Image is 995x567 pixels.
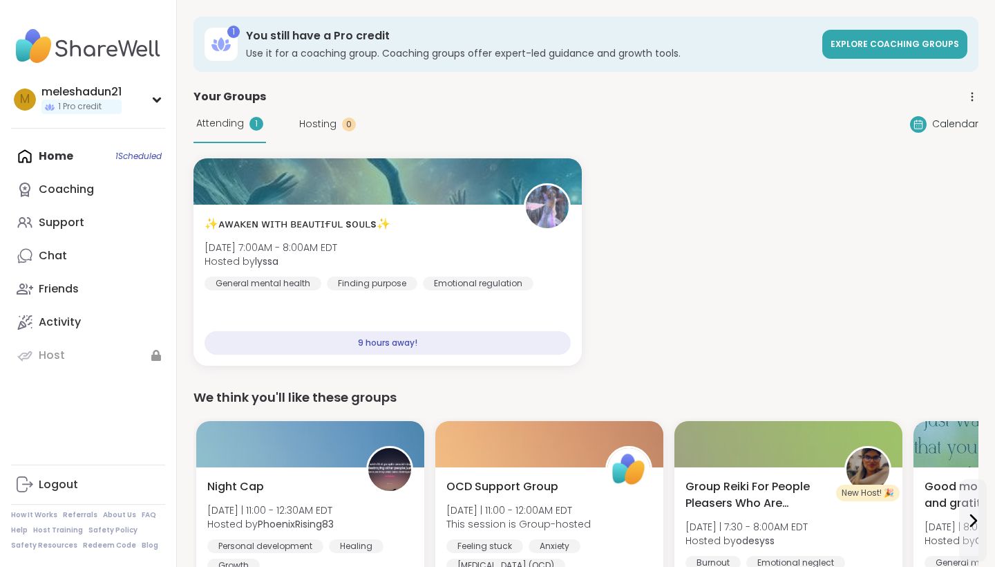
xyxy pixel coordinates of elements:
div: New Host! 🎉 [836,485,900,501]
span: Group Reiki For People Pleasers Who Are Exhausted [685,478,829,512]
div: Friends [39,281,79,297]
div: Healing [329,539,383,553]
span: [DATE] | 11:00 - 12:00AM EDT [446,503,591,517]
a: Help [11,526,28,535]
a: About Us [103,510,136,520]
span: [DATE] | 11:00 - 12:30AM EDT [207,503,334,517]
span: 1 Pro credit [58,101,102,113]
div: Logout [39,477,78,492]
div: Activity [39,315,81,330]
b: lyssa [255,254,278,268]
span: [DATE] 7:00AM - 8:00AM EDT [205,241,337,254]
a: Coaching [11,173,165,206]
span: Calendar [932,117,978,131]
span: Your Groups [193,89,266,105]
a: Safety Policy [88,526,138,535]
div: Finding purpose [327,277,417,290]
div: Chat [39,248,67,263]
img: PhoenixRising83 [368,448,411,491]
div: 0 [342,118,356,131]
span: OCD Support Group [446,478,558,495]
img: odesyss [846,448,889,491]
a: Blog [142,541,158,550]
div: General mental health [205,277,321,290]
h3: Use it for a coaching group. Coaching groups offer expert-led guidance and growth tools. [246,46,814,60]
a: Activity [11,306,165,339]
div: 1 [227,26,240,38]
span: m [20,91,30,109]
b: odesyss [736,534,775,548]
div: Anxiety [529,539,580,553]
a: How It Works [11,510,57,520]
div: We think you'll like these groups [193,388,978,407]
div: Personal development [207,539,323,553]
img: ShareWell [607,448,650,491]
span: Hosted by [207,517,334,531]
span: ✨ᴀᴡᴀᴋᴇɴ ᴡɪᴛʜ ʙᴇᴀᴜᴛɪғᴜʟ sᴏᴜʟs✨ [205,216,390,232]
a: Safety Resources [11,541,77,550]
span: Hosted by [685,534,808,548]
div: Host [39,348,65,363]
a: Referrals [63,510,97,520]
a: Support [11,206,165,239]
div: meleshadun21 [41,84,122,100]
a: Logout [11,468,165,501]
img: lyssa [526,185,569,228]
div: 1 [249,117,263,131]
a: Friends [11,272,165,306]
span: Hosted by [205,254,337,268]
span: [DATE] | 7:30 - 8:00AM EDT [685,520,808,534]
a: FAQ [142,510,156,520]
span: Night Cap [207,478,264,495]
a: Host [11,339,165,372]
a: Redeem Code [83,541,136,550]
span: Attending [196,116,244,131]
a: Chat [11,239,165,272]
span: Hosting [299,117,337,131]
div: Feeling stuck [446,539,523,553]
div: Emotional regulation [423,277,533,290]
span: Explore Coaching Groups [831,38,959,50]
div: Coaching [39,182,94,197]
img: ShareWell Nav Logo [11,22,165,71]
b: PhoenixRising83 [258,517,334,531]
a: Host Training [33,526,83,535]
iframe: Spotlight [151,183,162,194]
span: This session is Group-hosted [446,517,591,531]
div: 9 hours away! [205,331,571,355]
h3: You still have a Pro credit [246,28,814,44]
a: Explore Coaching Groups [822,30,967,59]
div: Support [39,215,84,230]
